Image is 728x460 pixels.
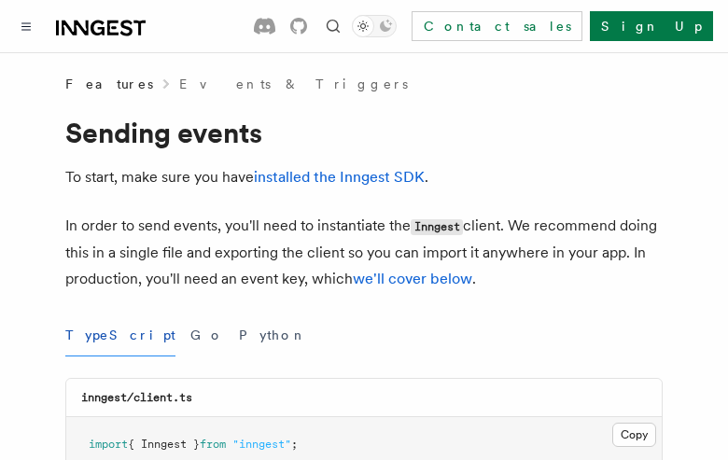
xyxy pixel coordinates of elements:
h1: Sending events [65,116,663,149]
button: Find something... [322,15,344,37]
button: Toggle dark mode [352,15,397,37]
a: Contact sales [412,11,582,41]
code: inngest/client.ts [81,391,192,404]
span: { Inngest } [128,438,200,451]
a: Events & Triggers [179,75,408,93]
code: Inngest [411,219,463,235]
span: import [89,438,128,451]
p: In order to send events, you'll need to instantiate the client. We recommend doing this in a sing... [65,213,663,292]
button: Toggle navigation [15,15,37,37]
span: "inngest" [232,438,291,451]
button: TypeScript [65,314,175,356]
a: we'll cover below [353,270,472,287]
span: ; [291,438,298,451]
span: from [200,438,226,451]
span: Features [65,75,153,93]
button: Go [190,314,224,356]
a: Sign Up [590,11,713,41]
button: Python [239,314,307,356]
button: Copy [612,423,656,447]
a: installed the Inngest SDK [254,168,425,186]
p: To start, make sure you have . [65,164,663,190]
